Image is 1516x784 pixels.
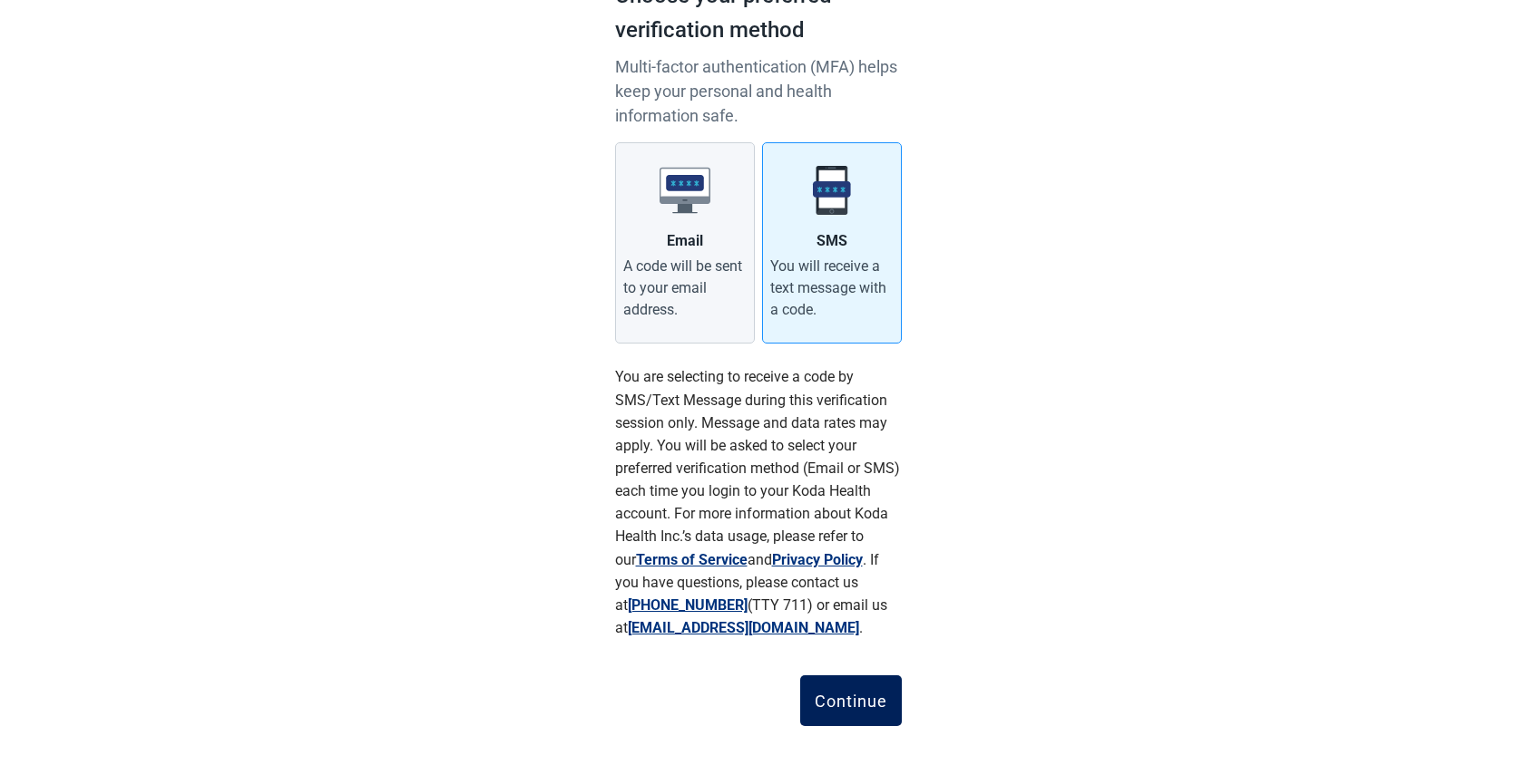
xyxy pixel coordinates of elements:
p: You are selecting to receive a code by SMS/Text Message during this verification session only. Me... [615,365,902,639]
a: Terms of Service [636,551,748,568]
a: Privacy Policy [772,551,863,568]
div: Email [667,230,703,252]
a: [PHONE_NUMBER] [628,596,748,614]
div: Continue [815,692,887,710]
img: sms [807,165,857,216]
p: Multi-factor authentication (MFA) helps keep your personal and health information safe. [615,54,902,128]
div: You will receive a text message with a code. [770,256,894,321]
div: A code will be sent to your email address. [623,256,747,321]
a: [EMAIL_ADDRESS][DOMAIN_NAME] [628,619,859,636]
button: Continue [800,675,902,726]
img: email [660,165,710,216]
div: SMS [817,230,847,252]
